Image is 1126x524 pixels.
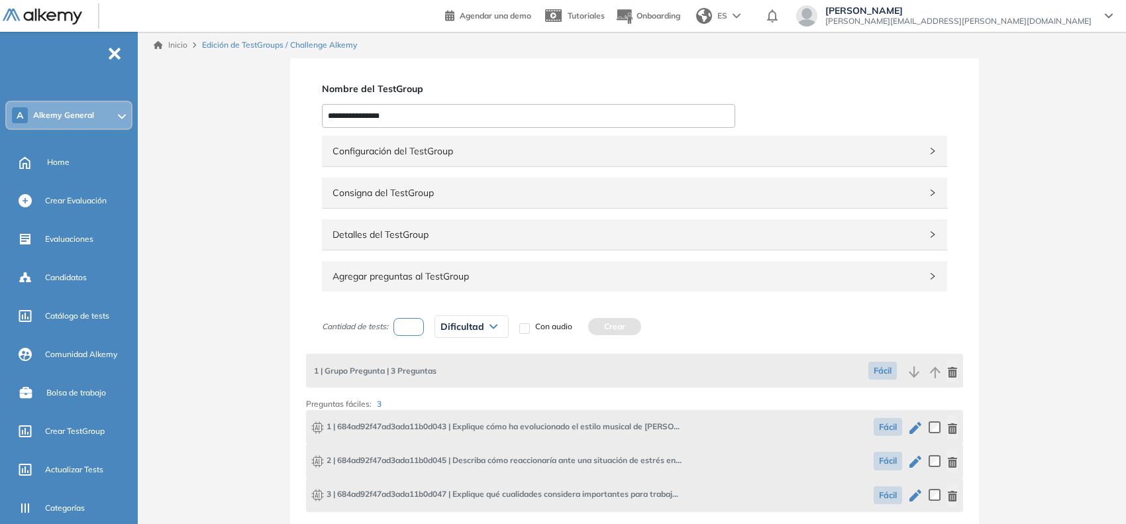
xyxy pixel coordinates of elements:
[440,321,484,332] span: Dificultad
[929,189,937,197] span: right
[45,425,105,437] span: Crear TestGroup
[45,195,107,207] span: Crear Evaluación
[33,110,94,121] span: Alkemy General
[696,8,712,24] img: world
[535,321,572,333] span: Con audio
[377,399,382,409] span: 3
[825,5,1092,16] span: [PERSON_NAME]
[929,272,937,280] span: right
[45,272,87,284] span: Candidatos
[874,452,902,470] span: Fácil
[311,454,682,468] span: Describa cómo reaccionaría ante una situación de estrés en el trabajo.
[637,11,680,21] span: Onboarding
[46,387,106,399] span: Bolsa de trabajo
[868,362,897,380] span: Fácil
[322,136,947,166] div: Configuración del TestGroup
[333,227,921,242] span: Detalles del TestGroup
[445,7,531,23] a: Agendar una demo
[311,421,682,434] span: Explique cómo ha evolucionado el estilo musical de Taylor Swift a lo largo de su carrera.
[929,147,937,155] span: right
[929,231,937,238] span: right
[322,321,388,333] span: Cantidad de tests:
[615,2,680,30] button: Onboarding
[874,486,902,504] span: Fácil
[460,11,531,21] span: Agendar una demo
[154,39,187,51] a: Inicio
[874,418,902,436] span: Fácil
[3,9,82,25] img: Logo
[45,348,117,360] span: Comunidad Alkemy
[733,13,741,19] img: arrow
[311,488,682,501] span: Explique qué cualidades considera importantes para trabajar en equipo.
[322,219,947,250] div: Detalles del TestGroup
[45,502,85,514] span: Categorías
[322,178,947,208] div: Consigna del TestGroup
[568,11,605,21] span: Tutoriales
[322,82,423,96] span: Nombre del TestGroup
[588,318,641,335] button: Crear
[333,144,921,158] span: Configuración del TestGroup
[333,269,921,284] span: Agregar preguntas al TestGroup
[311,365,436,377] span: 3 Preguntas
[717,10,727,22] span: ES
[45,464,103,476] span: Actualizar Tests
[47,156,70,168] span: Home
[45,233,93,245] span: Evaluaciones
[825,16,1092,26] span: [PERSON_NAME][EMAIL_ADDRESS][PERSON_NAME][DOMAIN_NAME]
[202,39,357,51] span: Edición de TestGroups / Challenge Alkemy
[889,372,1126,524] div: Widget de chat
[333,185,921,200] span: Consigna del TestGroup
[889,372,1126,524] iframe: Chat Widget
[45,310,109,322] span: Catálogo de tests
[322,261,947,291] div: Agregar preguntas al TestGroup
[17,110,23,121] span: A
[306,398,387,410] p: Preguntas fáciles:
